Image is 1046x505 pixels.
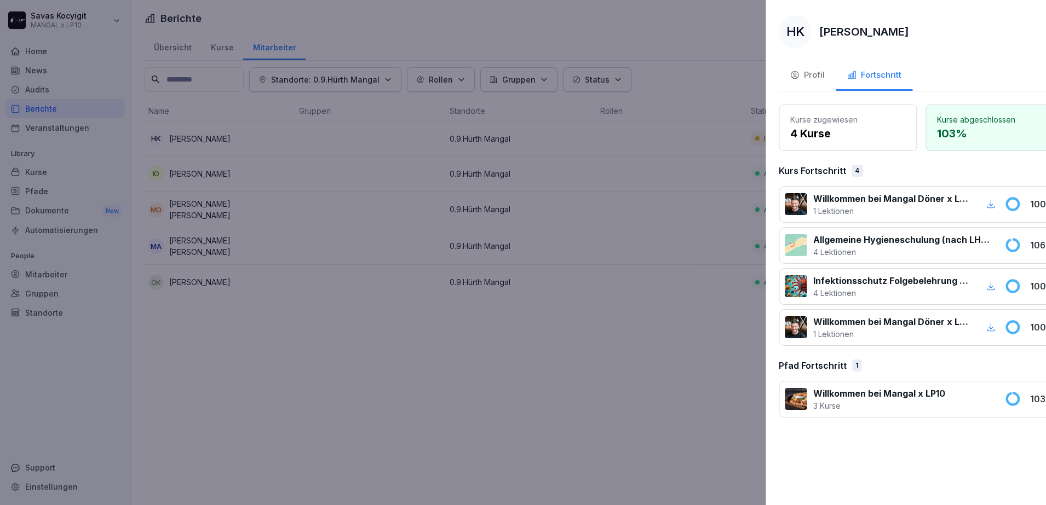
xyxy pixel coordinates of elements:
[813,315,970,328] p: Willkommen bei Mangal Döner x LP10
[819,24,909,40] p: [PERSON_NAME]
[836,61,912,91] button: Fortschritt
[790,125,905,142] p: 4 Kurse
[813,205,970,217] p: 1 Lektionen
[813,400,945,411] p: 3 Kurse
[813,287,970,299] p: 4 Lektionen
[813,387,945,400] p: Willkommen bei Mangal x LP10
[779,61,836,91] button: Profil
[813,246,991,258] p: 4 Lektionen
[813,233,991,246] p: Allgemeine Hygieneschulung (nach LHMV §4)
[790,69,825,82] div: Profil
[779,15,812,48] div: HK
[813,328,970,340] p: 1 Lektionen
[847,69,901,82] div: Fortschritt
[813,192,970,205] p: Willkommen bei Mangal Döner x LP10
[779,359,847,372] p: Pfad Fortschritt
[813,274,970,287] p: Infektionsschutz Folgebelehrung (nach §43 IfSG)
[790,114,905,125] p: Kurse zugewiesen
[779,164,846,177] p: Kurs Fortschritt
[852,165,863,177] div: 4
[852,359,861,372] div: 1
